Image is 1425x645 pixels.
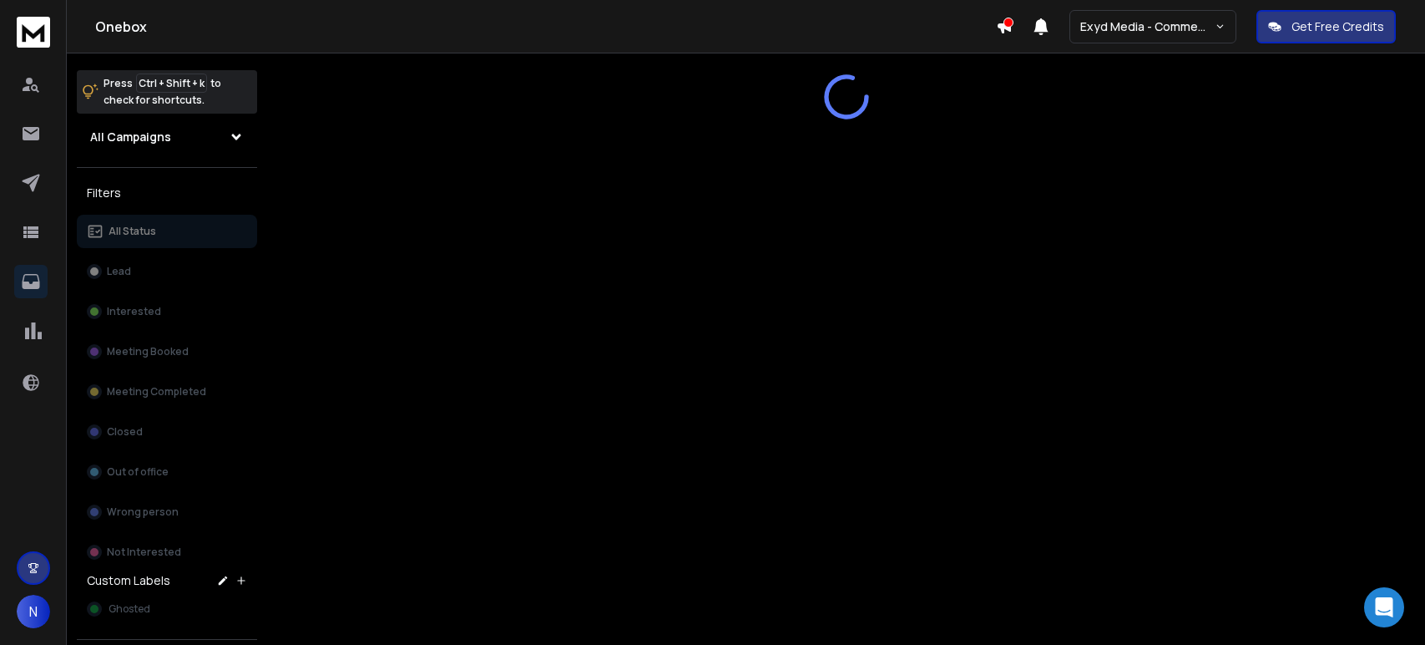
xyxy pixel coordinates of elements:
[1256,10,1396,43] button: Get Free Credits
[77,120,257,154] button: All Campaigns
[136,74,207,93] span: Ctrl + Shift + k
[90,129,171,145] h1: All Campaigns
[17,595,50,628] button: N
[87,572,170,589] h3: Custom Labels
[104,75,221,109] p: Press to check for shortcuts.
[77,181,257,205] h3: Filters
[1080,18,1215,35] p: Exyd Media - Commercial Cleaning
[17,17,50,48] img: logo
[95,17,996,37] h1: Onebox
[1291,18,1384,35] p: Get Free Credits
[1364,587,1404,627] div: Open Intercom Messenger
